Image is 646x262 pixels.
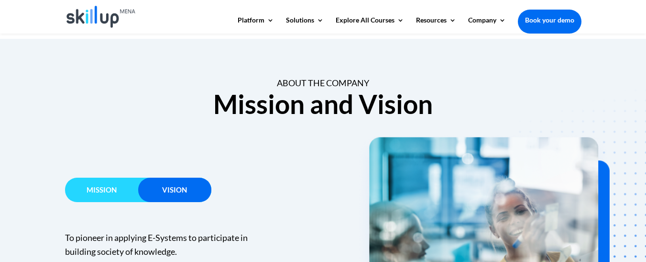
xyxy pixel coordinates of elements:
[65,91,581,122] h2: Mission and Vision
[65,232,248,257] span: To pioneer in applying E-Systems to participate in building society of knowledge.
[518,10,581,31] a: Book your demo
[65,78,581,89] div: About the Company
[468,17,506,33] a: Company
[87,185,117,194] span: Mission
[66,6,136,28] img: Skillup Mena
[416,17,456,33] a: Resources
[286,17,324,33] a: Solutions
[598,216,646,262] iframe: Chat Widget
[238,17,274,33] a: Platform
[162,185,187,194] span: Vision
[336,17,404,33] a: Explore All Courses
